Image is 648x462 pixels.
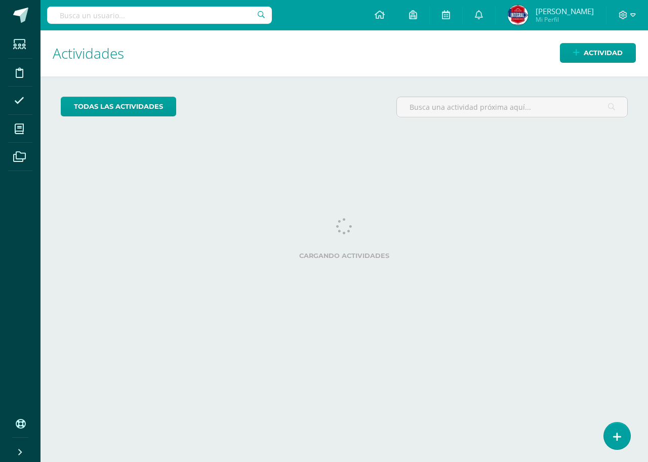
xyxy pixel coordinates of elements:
span: [PERSON_NAME] [536,6,594,16]
h1: Actividades [53,30,636,76]
span: Mi Perfil [536,15,594,24]
input: Busca un usuario... [47,7,272,24]
img: 9479b67508c872087c746233754dda3e.png [508,5,528,25]
input: Busca una actividad próxima aquí... [397,97,627,117]
a: Actividad [560,43,636,63]
a: todas las Actividades [61,97,176,116]
label: Cargando actividades [61,252,628,260]
span: Actividad [584,44,623,62]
